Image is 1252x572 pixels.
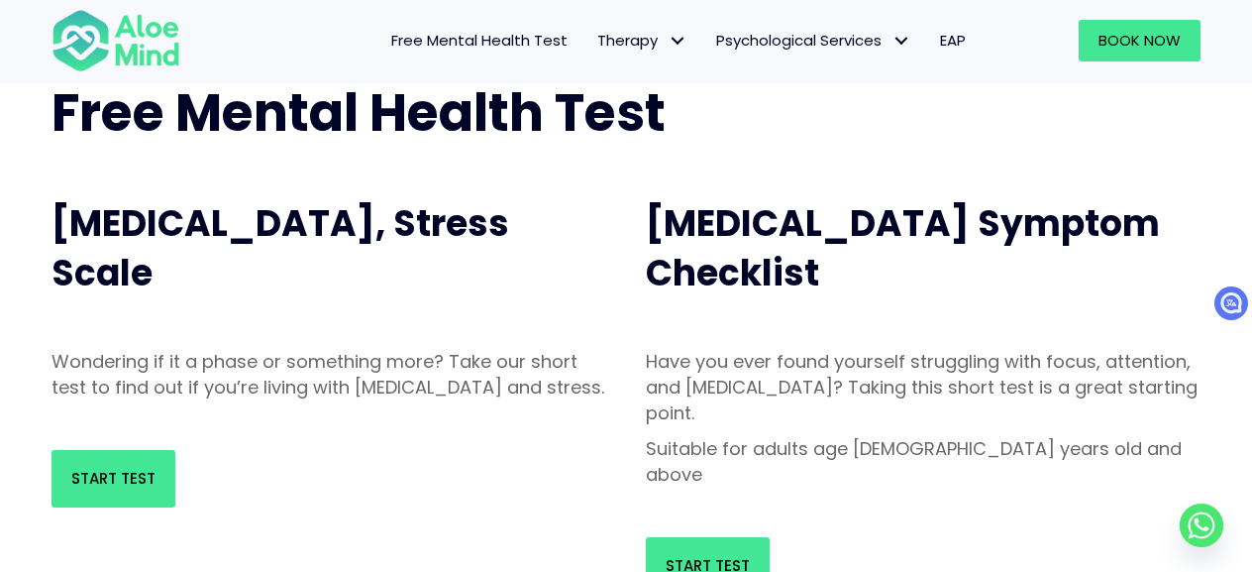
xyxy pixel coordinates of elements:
span: Psychological Services: submenu [887,27,915,56]
span: Book Now [1098,30,1181,51]
span: Psychological Services [716,30,910,51]
span: [MEDICAL_DATA] Symptom Checklist [646,198,1160,298]
a: Start Test [52,450,175,508]
span: Free Mental Health Test [52,76,666,149]
p: Have you ever found yourself struggling with focus, attention, and [MEDICAL_DATA]? Taking this sh... [646,349,1200,426]
a: Whatsapp [1180,504,1223,547]
span: Free Mental Health Test [391,30,568,51]
a: Book Now [1079,20,1200,61]
span: Start Test [71,468,156,489]
span: Therapy [597,30,686,51]
p: Wondering if it a phase or something more? Take our short test to find out if you’re living with ... [52,349,606,400]
a: Free Mental Health Test [376,20,582,61]
span: [MEDICAL_DATA], Stress Scale [52,198,509,298]
img: Aloe mind Logo [52,8,180,73]
p: Suitable for adults age [DEMOGRAPHIC_DATA] years old and above [646,436,1200,488]
span: EAP [940,30,966,51]
a: TherapyTherapy: submenu [582,20,701,61]
a: EAP [925,20,981,61]
nav: Menu [206,20,981,61]
a: Psychological ServicesPsychological Services: submenu [701,20,925,61]
span: Therapy: submenu [663,27,691,56]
